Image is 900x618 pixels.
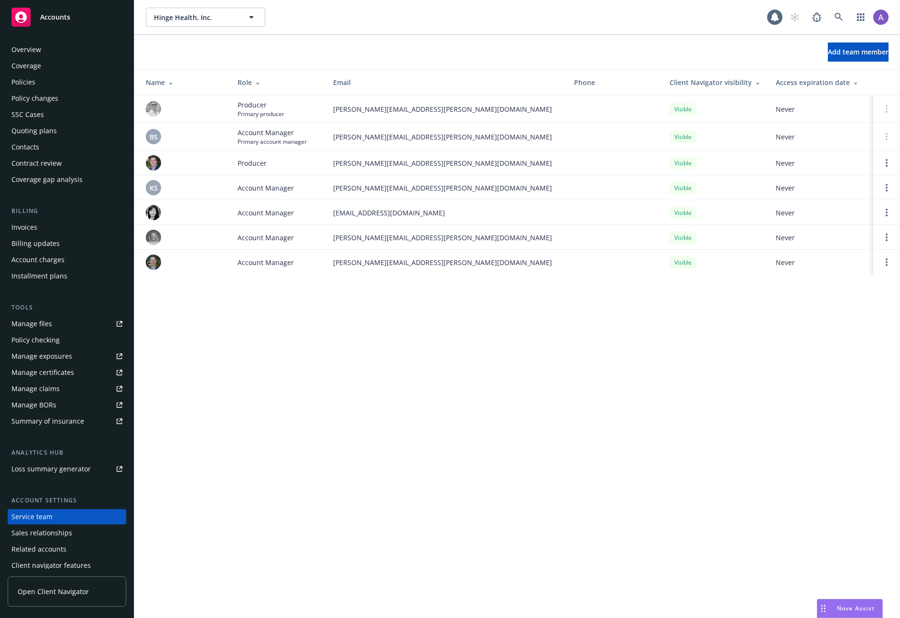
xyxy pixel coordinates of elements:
span: Never [776,132,866,142]
a: Search [829,8,848,27]
a: Contract review [8,156,126,171]
a: Quoting plans [8,123,126,139]
div: Visible [670,157,696,169]
div: Visible [670,182,696,194]
div: Summary of insurance [11,414,84,429]
div: Billing updates [11,236,60,251]
span: Account Manager [238,183,294,193]
img: photo [146,205,161,220]
a: Open options [881,232,892,243]
img: photo [873,10,889,25]
span: Never [776,233,866,243]
a: Contacts [8,139,126,155]
a: Open options [881,256,892,268]
span: Account Manager [238,208,294,218]
a: Open options [881,182,892,193]
a: Report a Bug [807,8,826,27]
span: Hinge Health, Inc. [154,12,237,22]
a: Sales relationships [8,525,126,541]
span: [EMAIL_ADDRESS][DOMAIN_NAME] [333,208,559,218]
span: [PERSON_NAME][EMAIL_ADDRESS][PERSON_NAME][DOMAIN_NAME] [333,183,559,193]
span: Never [776,104,866,114]
span: [PERSON_NAME][EMAIL_ADDRESS][PERSON_NAME][DOMAIN_NAME] [333,257,559,267]
a: Invoices [8,220,126,235]
div: Billing [8,206,126,216]
span: KS [150,183,158,193]
span: Account Manager [238,257,294,267]
span: Account Manager [238,128,307,138]
a: Overview [8,42,126,57]
img: photo [146,255,161,270]
a: Coverage gap analysis [8,172,126,187]
span: [PERSON_NAME][EMAIL_ADDRESS][PERSON_NAME][DOMAIN_NAME] [333,233,559,243]
div: Service team [11,509,53,524]
a: Open options [881,157,892,169]
div: Account settings [8,496,126,505]
div: Email [333,77,559,87]
a: Policy checking [8,332,126,348]
div: Manage claims [11,381,60,396]
div: Drag to move [817,599,829,618]
a: Summary of insurance [8,414,126,429]
div: Account charges [11,252,65,267]
div: Manage exposures [11,349,72,364]
div: Sales relationships [11,525,72,541]
div: Invoices [11,220,37,235]
span: Never [776,183,866,193]
a: Accounts [8,4,126,31]
div: Manage certificates [11,365,74,380]
img: photo [146,101,161,117]
div: Installment plans [11,268,67,284]
a: Service team [8,509,126,524]
div: Quoting plans [11,123,57,139]
a: Policies [8,75,126,90]
div: Policies [11,75,35,90]
div: Visible [670,131,696,143]
div: Contacts [11,139,39,155]
span: [PERSON_NAME][EMAIL_ADDRESS][PERSON_NAME][DOMAIN_NAME] [333,104,559,114]
a: Client navigator features [8,558,126,573]
a: Switch app [851,8,870,27]
div: Phone [574,77,654,87]
a: Manage certificates [8,365,126,380]
a: Manage claims [8,381,126,396]
div: Policy checking [11,332,60,348]
a: Open options [881,207,892,218]
div: Manage BORs [11,397,56,413]
div: Tools [8,303,126,312]
span: Add team member [828,47,889,56]
div: Client navigator features [11,558,91,573]
span: Never [776,257,866,267]
a: Policy changes [8,91,126,106]
span: Nova Assist [837,604,875,612]
a: SSC Cases [8,107,126,122]
div: Visible [670,207,696,219]
span: Producer [238,100,284,110]
button: Hinge Health, Inc. [146,8,265,27]
span: Producer [238,158,267,168]
img: photo [146,155,161,170]
span: BS [150,132,158,142]
span: Primary producer [238,110,284,118]
div: Coverage [11,58,41,74]
div: Analytics hub [8,448,126,458]
div: SSC Cases [11,107,44,122]
a: Account charges [8,252,126,267]
span: Account Manager [238,233,294,243]
a: Installment plans [8,268,126,284]
span: [PERSON_NAME][EMAIL_ADDRESS][PERSON_NAME][DOMAIN_NAME] [333,132,559,142]
div: Manage files [11,316,52,331]
a: Start snowing [785,8,804,27]
div: Client Navigator visibility [670,77,760,87]
a: Loss summary generator [8,461,126,477]
div: Visible [670,232,696,244]
span: Never [776,158,866,168]
div: Visible [670,256,696,268]
span: Open Client Navigator [18,586,89,597]
a: Manage files [8,316,126,331]
img: photo [146,230,161,245]
div: Policy changes [11,91,58,106]
a: Related accounts [8,542,126,557]
a: Manage BORs [8,397,126,413]
span: [PERSON_NAME][EMAIL_ADDRESS][PERSON_NAME][DOMAIN_NAME] [333,158,559,168]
